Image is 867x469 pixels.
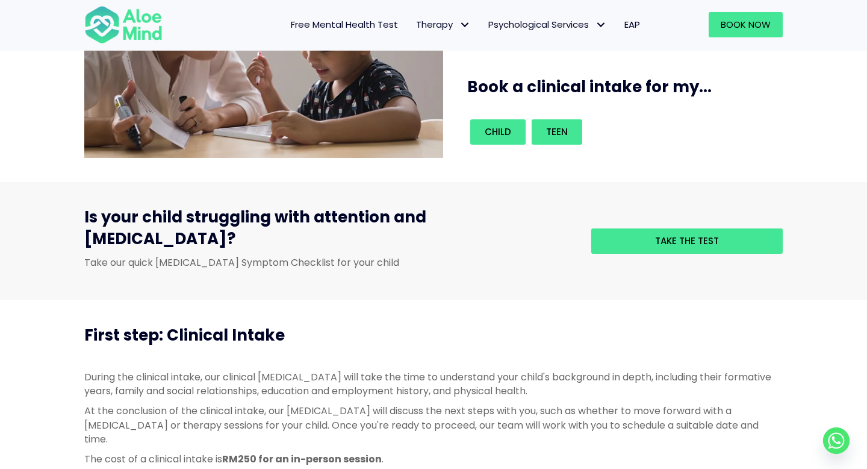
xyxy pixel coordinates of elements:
[721,18,771,31] span: Book Now
[709,12,783,37] a: Book Now
[291,18,398,31] span: Free Mental Health Test
[84,404,783,446] p: At the conclusion of the clinical intake, our [MEDICAL_DATA] will discuss the next steps with you...
[532,119,582,145] a: Teen
[479,12,615,37] a: Psychological ServicesPsychological Services: submenu
[416,18,470,31] span: Therapy
[84,256,573,269] p: Take our quick [MEDICAL_DATA] Symptom Checklist for your child
[222,452,382,466] strong: RM250 for an in-person session
[488,18,606,31] span: Psychological Services
[485,125,511,138] span: Child
[470,119,526,145] a: Child
[655,234,719,247] span: Take the test
[178,12,649,37] nav: Menu
[467,76,788,98] h3: Book a clinical intake for my...
[84,324,285,346] span: First step: Clinical Intake
[84,370,783,398] p: During the clinical intake, our clinical [MEDICAL_DATA] will take the time to understand your chi...
[282,12,407,37] a: Free Mental Health Test
[84,206,573,256] h3: Is your child struggling with attention and [MEDICAL_DATA]?
[407,12,479,37] a: TherapyTherapy: submenu
[823,427,850,454] a: Whatsapp
[546,125,568,138] span: Teen
[467,116,775,148] div: Book an intake for my...
[591,228,783,254] a: Take the test
[592,16,609,34] span: Psychological Services: submenu
[456,16,473,34] span: Therapy: submenu
[84,5,163,45] img: Aloe mind Logo
[615,12,649,37] a: EAP
[84,452,783,466] p: The cost of a clinical intake is .
[624,18,640,31] span: EAP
